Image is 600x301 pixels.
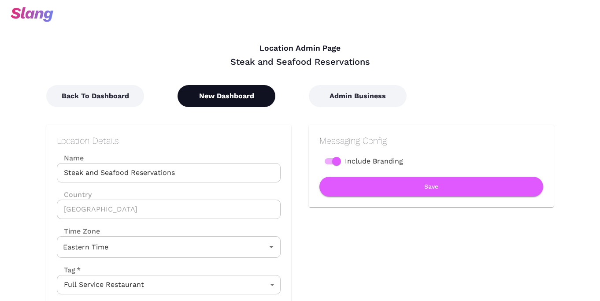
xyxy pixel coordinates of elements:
a: New Dashboard [178,92,275,100]
label: Country [57,190,281,200]
label: Time Zone [57,226,281,236]
label: Name [57,153,281,163]
h2: Location Details [57,135,281,146]
div: Steak and Seafood Reservations [46,56,554,67]
h4: Location Admin Page [46,44,554,53]
button: Back To Dashboard [46,85,144,107]
span: Include Branding [345,156,403,167]
h2: Messaging Config [319,135,543,146]
button: New Dashboard [178,85,275,107]
label: Tag [57,265,81,275]
a: Back To Dashboard [46,92,144,100]
button: Open [265,241,278,253]
button: Admin Business [309,85,407,107]
button: Save [319,177,543,197]
div: Full Service Restaurant [57,275,281,294]
a: Admin Business [309,92,407,100]
img: svg+xml;base64,PHN2ZyB3aWR0aD0iOTciIGhlaWdodD0iMzQiIHZpZXdCb3g9IjAgMCA5NyAzNCIgZmlsbD0ibm9uZSIgeG... [11,7,53,22]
